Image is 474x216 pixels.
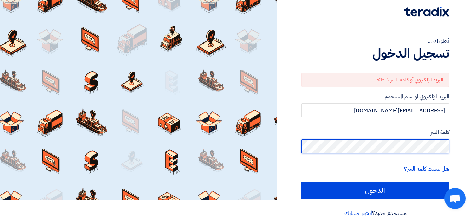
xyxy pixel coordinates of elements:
img: Teradix logo [404,7,449,17]
input: الدخول [301,182,449,199]
a: Open chat [444,188,466,209]
input: أدخل بريد العمل الإلكتروني او اسم المستخدم الخاص بك ... [301,103,449,117]
div: البريد الإلكتروني أو كلمة السر خاطئة [301,73,449,87]
label: كلمة السر [301,129,449,137]
label: البريد الإلكتروني او اسم المستخدم [301,93,449,101]
h1: تسجيل الدخول [301,46,449,61]
a: هل نسيت كلمة السر؟ [404,165,449,173]
div: أهلا بك ... [301,37,449,46]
